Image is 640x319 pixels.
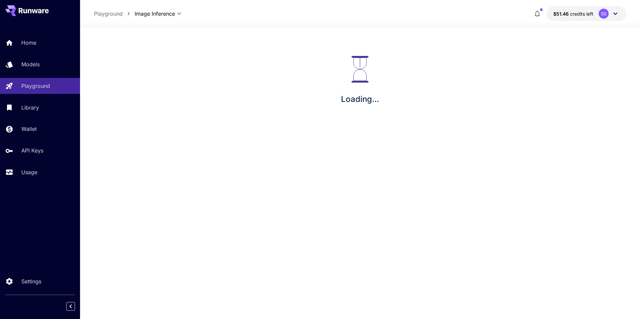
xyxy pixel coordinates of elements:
p: API Keys [21,147,43,155]
div: Collapse sidebar [71,300,80,312]
p: Models [21,60,40,68]
nav: breadcrumb [94,10,135,18]
p: Playground [21,82,50,90]
button: Collapse sidebar [66,302,75,311]
div: SS [599,9,609,19]
p: Home [21,39,36,47]
p: Loading... [341,93,379,105]
p: Usage [21,168,37,176]
p: Wallet [21,125,37,133]
p: Settings [21,277,41,285]
button: $51.46311SS [547,6,626,21]
span: credits left [570,11,593,17]
span: Image Inference [135,10,175,18]
span: $51.46 [553,11,570,17]
a: Playground [94,10,123,18]
div: $51.46311 [553,10,593,17]
p: Library [21,104,39,112]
